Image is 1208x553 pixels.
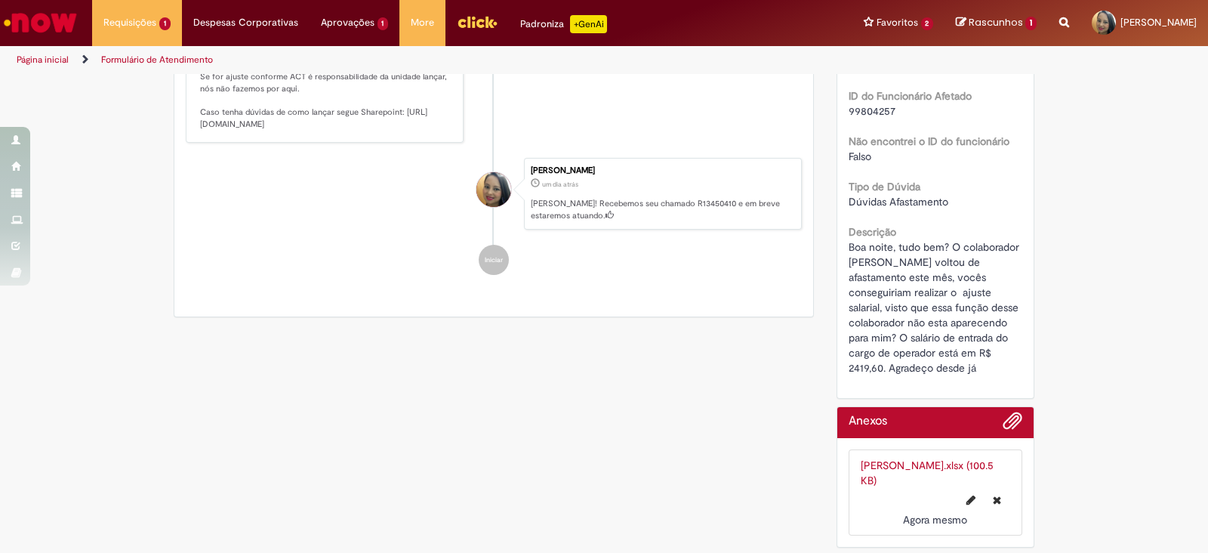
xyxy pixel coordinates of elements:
p: [PERSON_NAME], tudo bem? 😊 Meu nome é [PERSON_NAME], e [PERSON_NAME] a responsável pelo seu atend... [200,24,451,131]
span: 1 [159,17,171,30]
span: 2 [921,17,934,30]
ul: Trilhas de página [11,46,794,74]
span: Dúvidas Afastamento [849,195,948,209]
a: Página inicial [17,54,69,66]
button: Adicionar anexos [1003,411,1022,438]
span: [PERSON_NAME] [1120,16,1197,29]
div: Juliana Rodrigues Monteiro [476,172,511,207]
a: Formulário de Atendimento [101,54,213,66]
b: ID do Funcionário Afetado [849,89,972,103]
time: 28/08/2025 08:30:17 [903,513,967,527]
time: 26/08/2025 21:44:54 [542,180,578,189]
b: Tipo de Dúvida [849,180,920,193]
b: Não encontrei o ID do funcionário [849,134,1009,148]
li: Juliana Rodrigues Monteiro [186,158,802,230]
p: [PERSON_NAME]! Recebemos seu chamado R13450410 e em breve estaremos atuando. [531,198,794,221]
span: Favoritos [877,15,918,30]
span: Aprovações [321,15,374,30]
img: ServiceNow [2,8,79,38]
b: Descrição [849,225,896,239]
button: Excluir ANDERSON ROBERTO.xlsx [984,488,1010,512]
button: Editar nome de arquivo ANDERSON ROBERTO.xlsx [957,488,985,512]
h2: Anexos [849,415,887,428]
span: 99804257 [849,104,895,118]
div: [PERSON_NAME] [531,166,794,175]
img: click_logo_yellow_360x200.png [457,11,498,33]
span: Boa noite, tudo bem? O colaborador [PERSON_NAME] voltou de afastamento este mês, vocês conseguiri... [849,240,1022,375]
span: Requisições [103,15,156,30]
div: Padroniza [520,15,607,33]
span: 1 [1025,17,1037,30]
a: Rascunhos [956,16,1037,30]
span: Agora mesmo [903,513,967,527]
span: 1 [377,17,389,30]
p: +GenAi [570,15,607,33]
a: [PERSON_NAME].xlsx (100.5 KB) [861,459,994,487]
span: More [411,15,434,30]
span: um dia atrás [542,180,578,189]
span: Despesas Corporativas [193,15,298,30]
span: Rascunhos [969,15,1023,29]
span: Falso [849,150,871,163]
